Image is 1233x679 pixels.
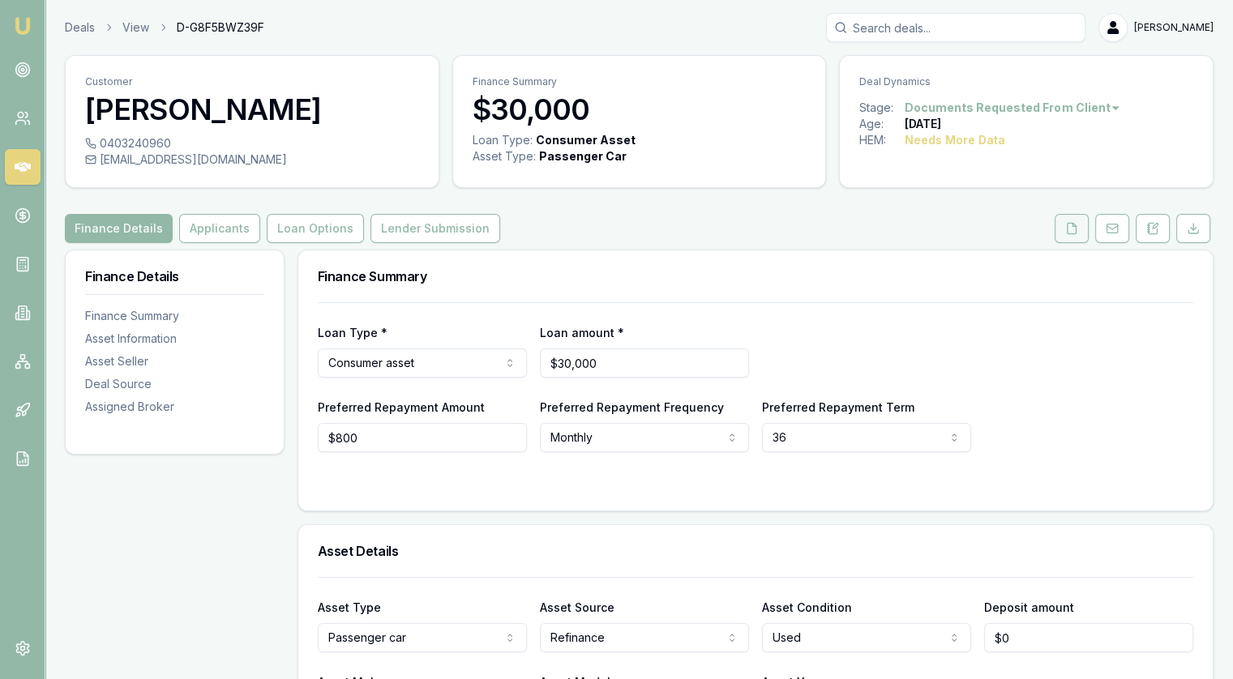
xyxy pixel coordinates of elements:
[859,75,1193,88] p: Deal Dynamics
[122,19,149,36] a: View
[984,623,1193,652] input: $
[905,116,941,132] div: [DATE]
[85,376,264,392] div: Deal Source
[367,214,503,243] a: Lender Submission
[318,400,485,414] label: Preferred Repayment Amount
[85,270,264,283] h3: Finance Details
[13,16,32,36] img: emu-icon-u.png
[318,326,387,339] label: Loan Type *
[859,132,905,148] div: HEM:
[826,13,1085,42] input: Search deals
[65,214,176,243] a: Finance Details
[85,353,264,369] div: Asset Seller
[85,135,419,152] div: 0403240960
[85,152,419,168] div: [EMAIL_ADDRESS][DOMAIN_NAME]
[267,214,364,243] button: Loan Options
[984,600,1074,614] label: Deposit amount
[318,544,1193,557] h3: Asset Details
[1134,21,1214,34] span: [PERSON_NAME]
[536,132,636,148] div: Consumer Asset
[318,270,1193,283] h3: Finance Summary
[905,100,1121,116] button: Documents Requested From Client
[85,75,419,88] p: Customer
[473,132,533,148] div: Loan Type:
[540,600,614,614] label: Asset Source
[85,331,264,347] div: Asset Information
[65,214,173,243] button: Finance Details
[85,308,264,324] div: Finance Summary
[176,214,263,243] a: Applicants
[762,400,914,414] label: Preferred Repayment Term
[85,93,419,126] h3: [PERSON_NAME]
[540,326,624,339] label: Loan amount *
[473,75,807,88] p: Finance Summary
[473,93,807,126] h3: $30,000
[540,348,749,378] input: $
[540,400,724,414] label: Preferred Repayment Frequency
[370,214,500,243] button: Lender Submission
[65,19,264,36] nav: breadcrumb
[473,148,536,164] div: Asset Type :
[85,399,264,415] div: Assigned Broker
[65,19,95,36] a: Deals
[318,600,381,614] label: Asset Type
[177,19,264,36] span: D-G8F5BWZ39F
[539,148,627,164] div: Passenger Car
[859,116,905,132] div: Age:
[318,423,527,452] input: $
[263,214,367,243] a: Loan Options
[859,100,905,116] div: Stage:
[905,132,1005,148] div: Needs More Data
[179,214,260,243] button: Applicants
[762,600,852,614] label: Asset Condition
